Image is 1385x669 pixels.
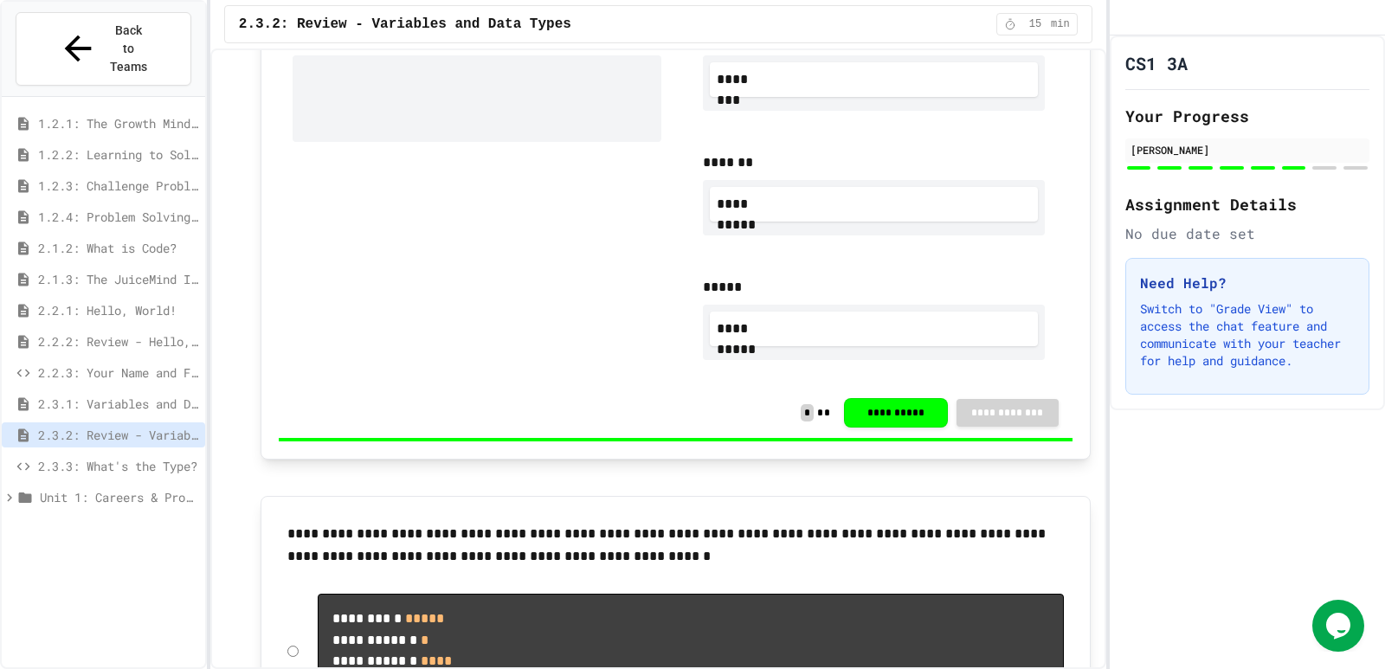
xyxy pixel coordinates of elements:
[38,426,198,444] span: 2.3.2: Review - Variables and Data Types
[1312,600,1368,652] iframe: chat widget
[38,457,198,475] span: 2.3.3: What's the Type?
[1021,17,1049,31] span: 15
[239,14,571,35] span: 2.3.2: Review - Variables and Data Types
[38,332,198,351] span: 2.2.2: Review - Hello, World!
[1140,300,1355,370] p: Switch to "Grade View" to access the chat feature and communicate with your teacher for help and ...
[1051,17,1070,31] span: min
[38,301,198,319] span: 2.2.1: Hello, World!
[38,208,198,226] span: 1.2.4: Problem Solving Practice
[40,488,198,506] span: Unit 1: Careers & Professionalism
[1125,192,1369,216] h2: Assignment Details
[38,270,198,288] span: 2.1.3: The JuiceMind IDE
[1125,51,1188,75] h1: CS1 3A
[108,22,149,76] span: Back to Teams
[38,363,198,382] span: 2.2.3: Your Name and Favorite Movie
[38,395,198,413] span: 2.3.1: Variables and Data Types
[1131,142,1364,158] div: [PERSON_NAME]
[1125,223,1369,244] div: No due date set
[1140,273,1355,293] h3: Need Help?
[38,177,198,195] span: 1.2.3: Challenge Problem - The Bridge
[38,114,198,132] span: 1.2.1: The Growth Mindset
[38,145,198,164] span: 1.2.2: Learning to Solve Hard Problems
[38,239,198,257] span: 2.1.2: What is Code?
[1125,104,1369,128] h2: Your Progress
